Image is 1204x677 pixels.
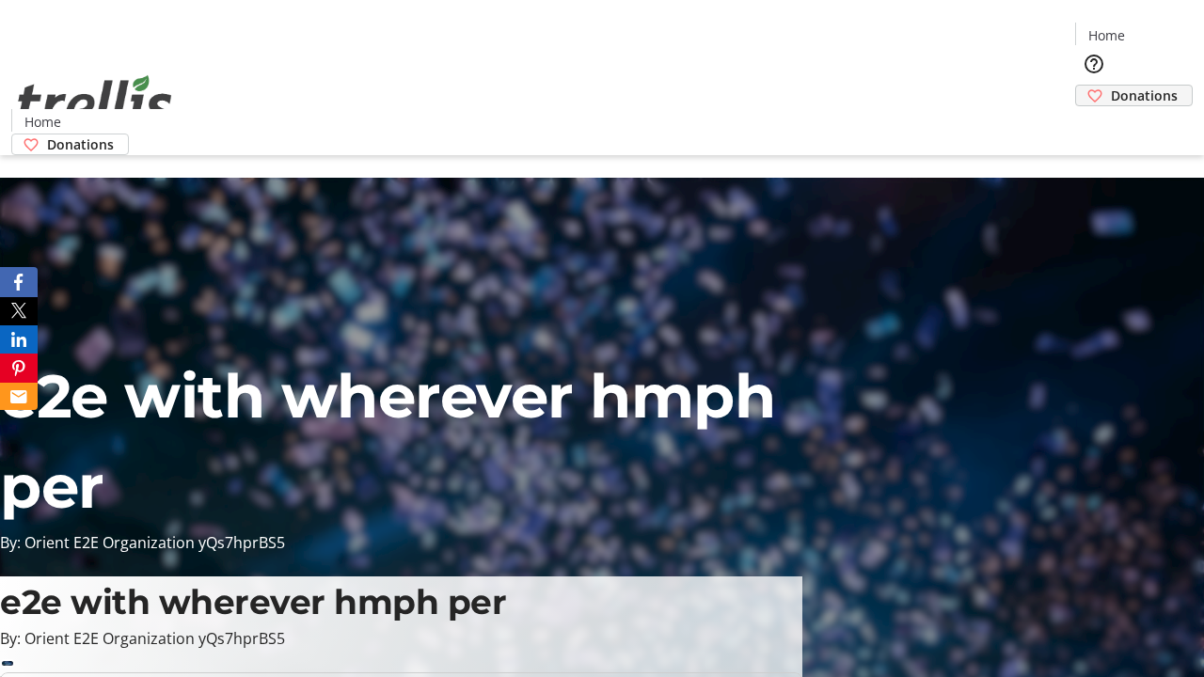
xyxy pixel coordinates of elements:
[1088,25,1125,45] span: Home
[1076,25,1136,45] a: Home
[1075,106,1113,144] button: Cart
[1075,45,1113,83] button: Help
[1075,85,1193,106] a: Donations
[11,55,179,149] img: Orient E2E Organization yQs7hprBS5's Logo
[1111,86,1178,105] span: Donations
[12,112,72,132] a: Home
[47,134,114,154] span: Donations
[11,134,129,155] a: Donations
[24,112,61,132] span: Home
